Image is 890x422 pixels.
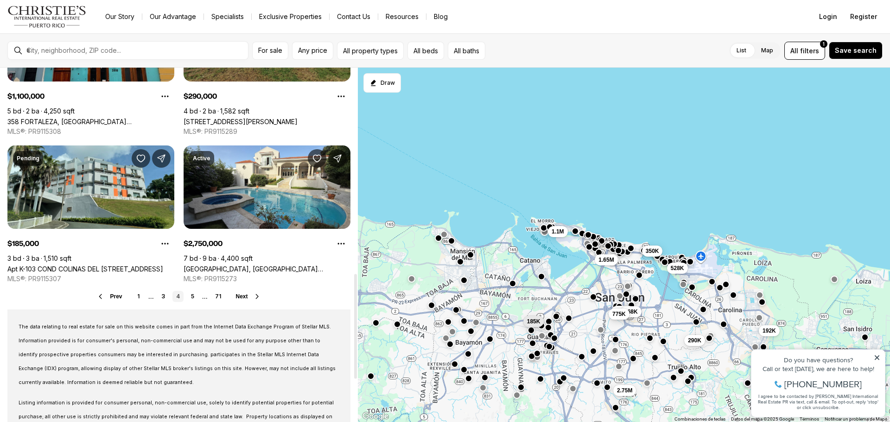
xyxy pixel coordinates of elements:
a: 358 FORTALEZA, SAN JUAN PR, 00901 [7,118,174,126]
button: 290K [684,335,705,346]
button: Property options [332,234,350,253]
span: 528K [671,265,684,272]
a: Our Story [98,10,142,23]
div: Call or text [DATE], we are here to help! [10,30,134,36]
button: Contact Us [330,10,378,23]
li: ... [202,293,208,300]
p: Pending [17,155,39,162]
button: Any price [292,42,333,60]
button: Login [814,7,843,26]
span: 192K [763,327,776,334]
span: 350K [646,247,659,255]
nav: Pagination [133,291,225,302]
a: 5 [187,291,198,302]
a: Specialists [204,10,251,23]
span: 2.75M [617,387,632,394]
a: Blog [426,10,455,23]
button: Share Property [328,149,347,168]
label: List [729,42,754,59]
a: 4 [172,291,184,302]
button: Property options [156,234,174,253]
button: Save search [829,42,883,59]
button: 2.75M [613,385,636,396]
button: Share Property [152,149,171,168]
button: Property options [332,87,350,106]
img: logo [7,6,87,28]
span: 1.1M [552,228,564,235]
span: Save search [835,47,877,54]
a: Exclusive Properties [252,10,329,23]
button: 528K [667,263,688,274]
div: Do you have questions? [10,21,134,27]
span: The data relating to real estate for sale on this website comes in part from the Internet Data Ex... [19,324,336,385]
button: 185K [523,316,544,327]
button: For sale [252,42,288,60]
button: 192K [759,325,780,336]
span: 290K [688,337,701,344]
span: Next [236,293,248,300]
a: Our Advantage [142,10,203,23]
span: [PHONE_NUMBER] [38,44,115,53]
button: Prev [97,293,122,300]
button: Allfilters1 [784,42,825,60]
a: PASEO DE LA FUENTE TIVOLI ST #D9, SAN JUAN PR, 00926 [184,265,350,273]
button: Start drawing [363,73,401,93]
button: Next [236,293,261,300]
label: Map [754,42,781,59]
a: 71 [211,291,225,302]
a: 3 [158,291,169,302]
span: Login [819,13,837,20]
span: Datos del mapa ©2025 Google [731,416,794,422]
button: Save Property: Apt K-103 COND COLINAS DEL BOSQUE #K-103 [132,149,150,168]
button: All property types [337,42,404,60]
button: Save Property: PASEO DE LA FUENTE TIVOLI ST #D9 [308,149,326,168]
a: Resources [378,10,426,23]
span: Any price [298,47,327,54]
button: 168K [621,306,642,317]
a: ST. 25 MONTE CARLO 1306, SAN JUAN PR, 00924 [184,118,298,126]
span: For sale [258,47,282,54]
span: 1.48M [615,308,630,315]
span: Prev [110,293,122,300]
span: 185K [527,318,540,325]
a: 1 [133,291,145,302]
button: 775K [609,309,629,320]
button: 1.1M [548,226,568,237]
span: filters [800,46,819,56]
button: Property options [156,87,174,106]
button: Register [845,7,883,26]
span: 1.65M [598,256,614,264]
button: 1.65M [595,254,617,265]
span: All [790,46,798,56]
button: 350K [642,246,663,257]
button: All baths [448,42,485,60]
button: All beds [407,42,444,60]
button: 1.48M [611,306,634,317]
span: I agree to be contacted by [PERSON_NAME] International Real Estate PR via text, call & email. To ... [12,57,132,75]
a: Apt K-103 COND COLINAS DEL BOSQUE #K-103, BAYAMON PR, 00956 [7,265,163,273]
span: Register [850,13,877,20]
li: ... [148,293,154,300]
span: 168K [624,308,638,315]
span: 1 [823,40,825,48]
p: Active [193,155,210,162]
span: 775K [612,310,626,318]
